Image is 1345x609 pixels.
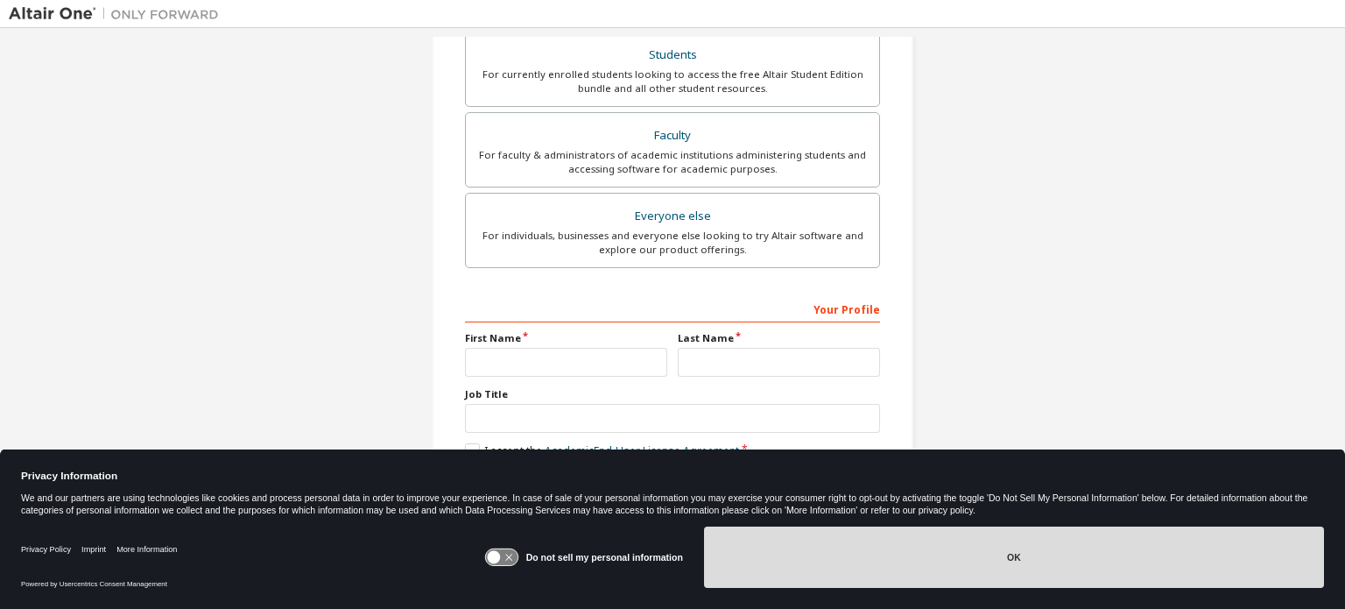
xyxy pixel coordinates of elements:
[476,43,869,67] div: Students
[9,5,228,23] img: Altair One
[678,331,880,345] label: Last Name
[476,204,869,229] div: Everyone else
[476,229,869,257] div: For individuals, businesses and everyone else looking to try Altair software and explore our prod...
[476,124,869,148] div: Faculty
[476,148,869,176] div: For faculty & administrators of academic institutions administering students and accessing softwa...
[476,67,869,96] div: For currently enrolled students looking to access the free Altair Student Edition bundle and all ...
[545,443,739,458] a: Academic End-User License Agreement
[465,331,667,345] label: First Name
[465,443,739,458] label: I accept the
[465,294,880,322] div: Your Profile
[465,387,880,401] label: Job Title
